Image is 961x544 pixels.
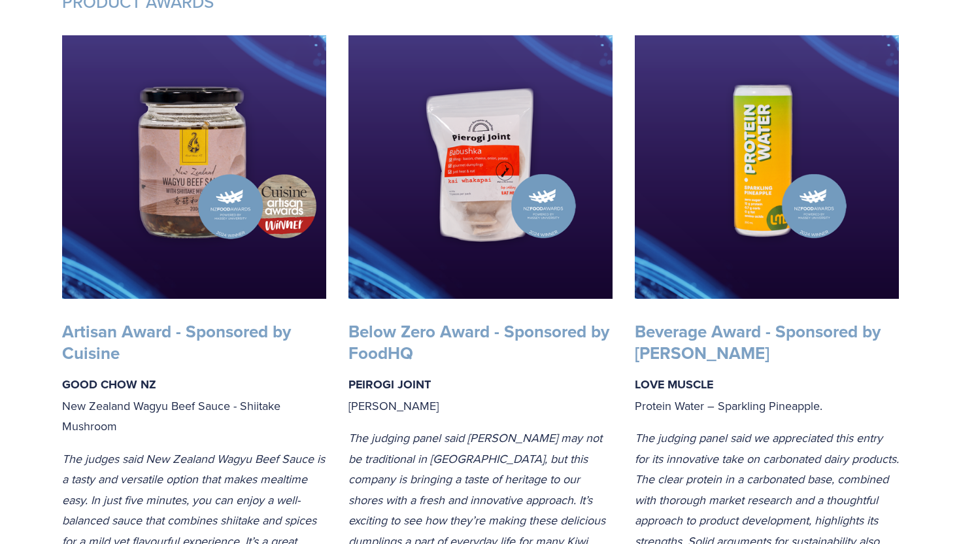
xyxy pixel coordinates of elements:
[635,376,713,393] strong: LOVE MUSCLE
[348,374,613,416] p: [PERSON_NAME]
[635,319,885,365] strong: Beverage Award - Sponsored by [PERSON_NAME]
[348,376,431,393] strong: PEIROGI JOINT
[62,376,156,393] strong: GOOD CHOW NZ
[62,374,326,437] p: New Zealand Wagyu Beef Sauce - Shiitake Mushroom
[62,319,295,365] strong: Artisan Award - Sponsored by Cuisine
[635,374,899,416] p: Protein Water – Sparkling Pineapple.
[348,319,614,365] strong: Below Zero Award - Sponsored by FoodHQ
